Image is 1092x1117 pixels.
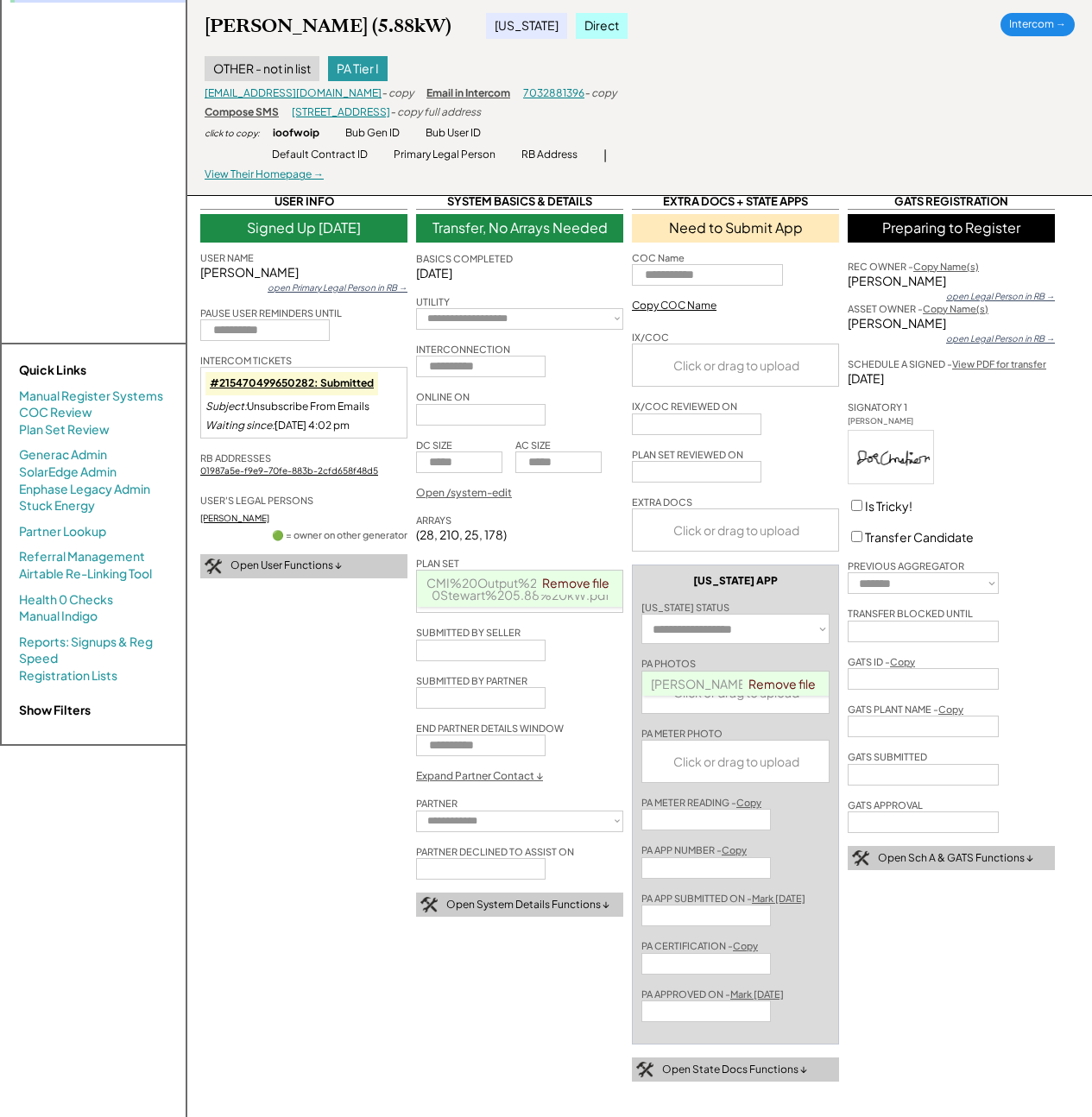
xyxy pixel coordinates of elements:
[848,416,934,427] div: [PERSON_NAME]
[848,315,1055,332] div: [PERSON_NAME]
[268,281,407,293] div: open Primary Legal Person in RB →
[205,419,275,432] em: Waiting since:
[603,147,607,164] div: |
[632,251,685,264] div: COC Name
[913,261,979,272] u: Copy Name(s)
[200,494,313,507] div: USER'S LEGAL PERSONS
[205,86,382,99] a: [EMAIL_ADDRESS][DOMAIN_NAME]
[19,404,92,421] a: COC Review
[416,557,459,570] div: PLAN SET
[848,703,963,716] div: GATS PLANT NAME -
[19,667,117,685] a: Registration Lists
[273,126,319,141] div: ioofwoip
[938,704,963,715] u: Copy
[416,514,451,527] div: ARRAYS
[19,702,91,717] strong: Show Filters
[272,528,407,541] div: 🟢 = owner on other generator
[515,439,551,451] div: AC SIZE
[420,897,438,912] img: tool-icon.png
[752,893,805,904] u: Mark [DATE]
[848,214,1055,242] div: Preparing to Register
[416,486,512,501] div: Open /system-edit
[521,148,578,162] div: RB Address
[946,290,1055,302] div: open Legal Person in RB →
[19,362,192,379] div: Quick Links
[426,575,615,603] span: CMI%20Output%20Estimate%20Stewart%205.88%20kW.pdf
[848,357,1046,370] div: SCHEDULE A SIGNED -
[733,940,758,951] u: Copy
[390,105,481,120] div: - copy full address
[848,273,1055,290] div: [PERSON_NAME]
[923,303,988,314] u: Copy Name(s)
[416,343,510,356] div: INTERCONNECTION
[641,796,761,809] div: PA METER READING -
[952,358,1046,369] a: View PDF for transfer
[1000,13,1075,36] div: Intercom →
[19,565,152,583] a: Airtable Re-Linking Tool
[394,148,496,162] div: Primary Legal Person
[416,626,521,639] div: SUBMITTED BY SELLER
[345,126,400,141] div: Bub Gen ID
[662,1063,807,1077] div: Open State Docs Functions ↓
[205,400,369,414] div: Unsubscribe From Emails
[730,988,784,1000] u: Mark [DATE]
[205,105,279,120] div: Compose SMS
[19,481,150,498] a: Enphase Legacy Admin
[19,608,98,625] a: Manual Indigo
[210,376,374,389] a: #215470499650282: Submitted
[849,431,933,483] img: fbiAAAAAElFTkSuQmCC
[576,13,628,39] div: Direct
[200,193,407,210] div: USER INFO
[536,571,615,595] a: Remove file
[416,527,507,544] div: (28, 210, 25, 178)
[200,451,271,464] div: RB ADDRESSES
[200,306,342,319] div: PAUSE USER REMINDERS UNTIL
[200,354,292,367] div: INTERCOM TICKETS
[848,401,907,413] div: SIGNATORY 1
[426,126,481,141] div: Bub User ID
[632,214,839,242] div: Need to Submit App
[328,56,388,82] div: PA Tier I
[852,850,869,866] img: tool-icon.png
[641,892,805,905] div: PA APP SUBMITTED ON -
[848,607,973,620] div: TRANSFER BLOCKED UNTIL
[651,676,822,691] a: [PERSON_NAME]%20025.jpg
[633,509,840,551] div: Click or drag to upload
[205,14,451,38] div: [PERSON_NAME] (5.88kW)
[632,495,692,508] div: EXTRA DOCS
[205,558,222,574] img: tool-icon.png
[632,331,669,344] div: IX/COC
[292,105,390,118] a: [STREET_ADDRESS]
[848,559,964,572] div: PREVIOUS AGGREGATOR
[19,421,110,439] a: Plan Set Review
[416,439,452,451] div: DC SIZE
[416,797,458,810] div: PARTNER
[632,448,743,461] div: PLAN SET REVIEWED ON
[584,86,616,101] div: - copy
[200,465,378,476] a: 01987a5e-f9e9-70fe-883b-2cfd658f48d5
[865,529,974,545] label: Transfer Candidate
[848,260,979,273] div: REC OWNER -
[19,634,168,667] a: Reports: Signups & Reg Speed
[416,214,623,242] div: Transfer, No Arrays Needed
[19,591,113,609] a: Health 0 Checks
[416,722,564,735] div: END PARTNER DETAILS WINDOW
[416,845,574,858] div: PARTNER DECLINED TO ASSIST ON
[416,265,623,282] div: [DATE]
[632,400,737,413] div: IX/COC REVIEWED ON
[848,193,1055,210] div: GATS REGISTRATION
[205,400,247,413] em: Subject:
[878,851,1033,866] div: Open Sch A & GATS Functions ↓
[523,86,584,99] a: 7032881396
[890,656,915,667] u: Copy
[200,513,269,523] a: [PERSON_NAME]
[848,370,1055,388] div: [DATE]
[416,295,450,308] div: UTILITY
[205,127,260,139] div: click to copy:
[848,302,988,315] div: ASSET OWNER -
[416,193,623,210] div: SYSTEM BASICS & DETAILS
[446,898,609,912] div: Open System Details Functions ↓
[19,497,95,514] a: Stuck Energy
[946,332,1055,344] div: open Legal Person in RB →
